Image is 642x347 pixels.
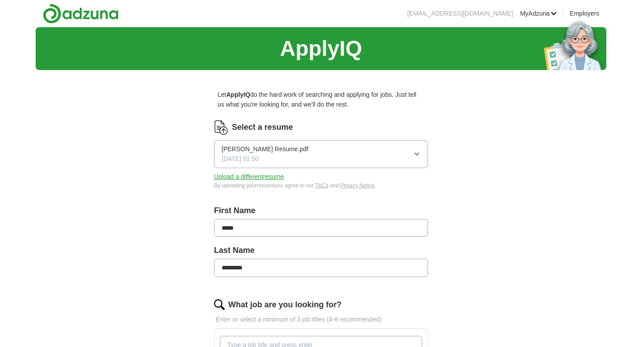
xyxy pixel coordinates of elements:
strong: ApplyIQ [226,91,250,98]
li: [EMAIL_ADDRESS][DOMAIN_NAME] [407,8,513,18]
a: Privacy Notice [340,182,374,189]
p: Let do the hard work of searching and applying for jobs. Just tell us what you're looking for, an... [214,86,428,113]
button: Upload a differentresume [214,172,284,182]
button: [PERSON_NAME] Resume.pdf[DATE] 01:50 [214,140,428,168]
span: [PERSON_NAME] Resume.pdf [222,144,309,154]
a: Employers [570,8,599,18]
img: CV Icon [214,120,228,135]
img: search.png [214,299,225,310]
label: Last Name [214,244,428,257]
div: By uploading your resume you agree to our and . [214,182,428,190]
h1: ApplyIQ [280,32,362,66]
span: [DATE] 01:50 [222,154,259,164]
a: T&Cs [315,182,329,189]
label: First Name [214,204,428,217]
label: Select a resume [232,121,293,134]
p: Enter or select a minimum of 3 job titles (4-8 recommended) [214,314,428,324]
label: What job are you looking for? [228,298,342,311]
img: Adzuna logo [43,4,119,24]
a: MyAdzuna [520,8,557,18]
